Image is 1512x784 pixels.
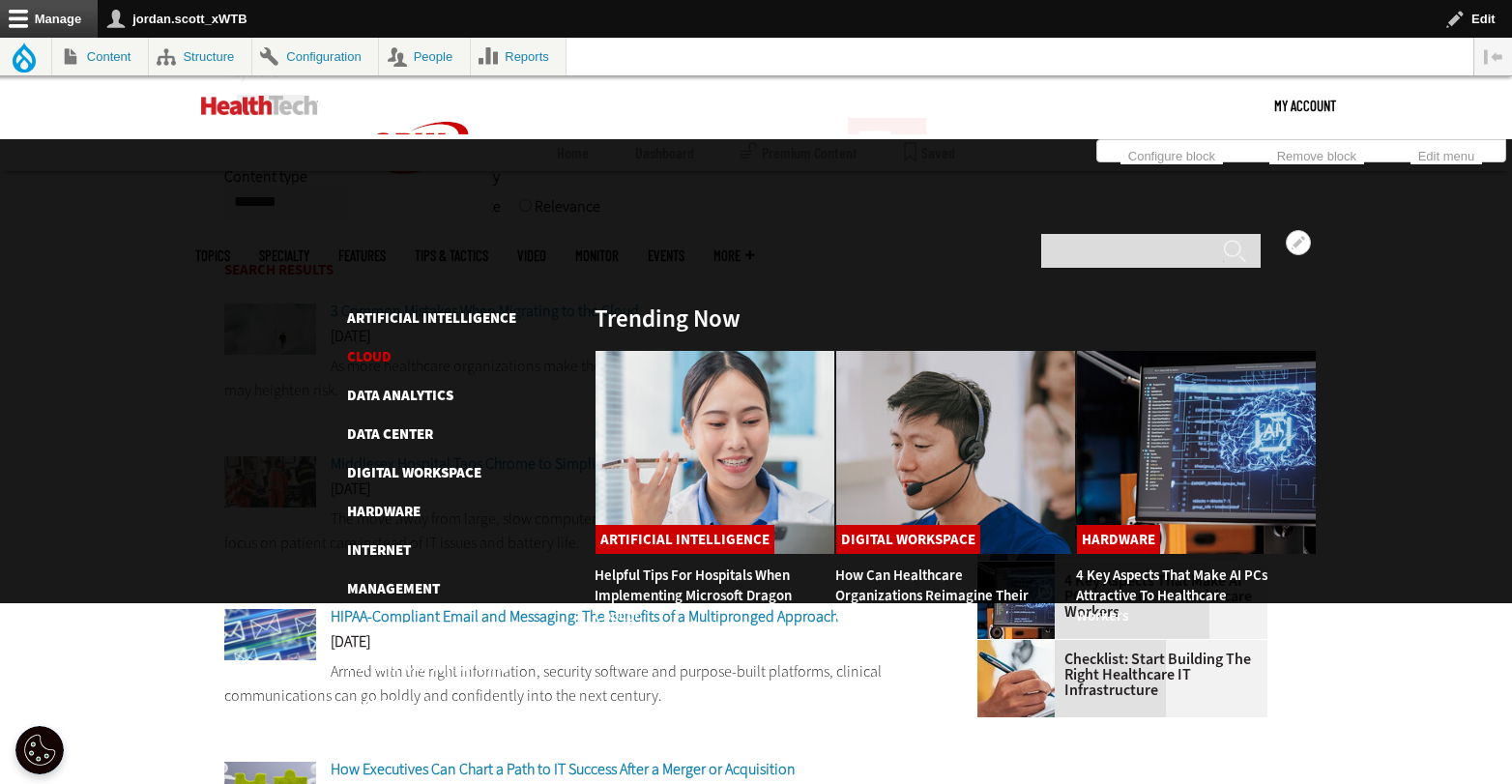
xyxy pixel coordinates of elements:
a: Artificial Intelligence [347,308,516,328]
a: Configure block [1120,143,1223,164]
p: Armed with the right information, security software and purpose-built platforms, clinical communi... [224,659,926,709]
img: Desktop monitor with brain AI concept [1076,350,1317,555]
a: Helpful Tips for Hospitals When Implementing Microsoft Dragon Copilot [595,566,792,625]
div: Cookie Settings [15,726,64,774]
a: Cloud [347,347,392,366]
a: How Executives Can Chart a Path to IT Success After a Merger or Acquisition [331,759,796,779]
a: Configuration [252,38,378,75]
a: Digital Workspace [347,463,481,482]
a: How Can Healthcare Organizations Reimagine Their Contact Centers? [835,566,1029,625]
button: Vertical orientation [1474,38,1512,75]
img: Healthcare contact center [835,350,1076,555]
h3: Trending Now [595,306,741,331]
a: People [379,38,470,75]
a: Premium Content [741,134,858,171]
a: Structure [149,38,251,75]
img: Doctor using phone to dictate to tablet [595,350,835,555]
a: Software [347,734,417,753]
a: Dashboard [635,134,694,171]
a: Data Center [347,424,433,444]
a: Artificial Intelligence [596,525,774,554]
a: Hardware [347,502,421,521]
a: Remove block [1269,143,1364,164]
a: Saved [904,134,955,171]
a: Digital Workspace [836,525,980,554]
img: Home [347,76,492,219]
img: Home [201,96,318,115]
a: Edit menu [1410,143,1482,164]
a: Patient-Centered Care [347,656,509,676]
a: HIPAA-Compliant Email and Messaging: The Benefits of a Multipronged Approach [331,606,838,626]
a: My Account [1274,76,1336,134]
button: Open Helpful Tips for Hospitals When Implementing Microsoft Dragon Copilot configuration options [1286,230,1311,255]
a: Content [52,38,148,75]
a: Hardware [1077,525,1160,554]
a: Home [557,134,589,171]
a: Security [347,695,410,714]
a: 4 Key Aspects That Make AI PCs Attractive to Healthcare Workers [1076,566,1267,625]
button: Open Preferences [15,726,64,774]
a: Internet [347,540,411,560]
img: Abstract futuristic blurred background with envelope symbols (fast mail and modern communication ... [224,609,316,660]
a: Management [347,579,440,598]
div: User menu [1274,76,1336,134]
a: Data Analytics [347,386,453,405]
a: Reports [471,38,567,75]
a: Networking [347,618,435,637]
